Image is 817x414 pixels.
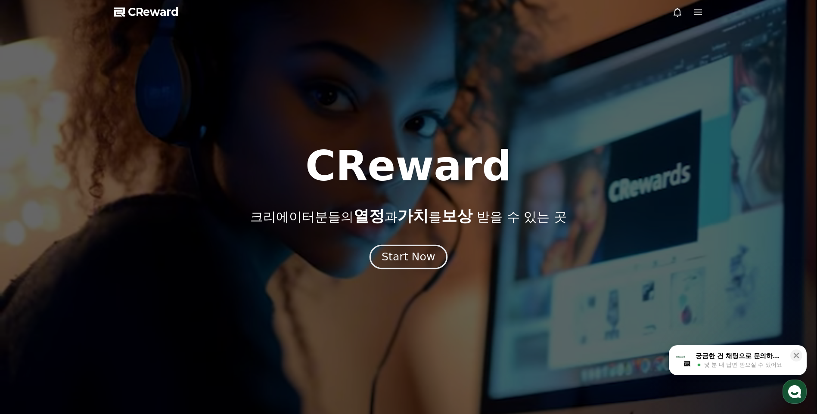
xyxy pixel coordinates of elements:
h1: CReward [305,145,512,187]
div: Start Now [382,250,435,264]
a: 설정 [111,273,165,294]
p: 크리에이터분들의 과 를 받을 수 있는 곳 [250,207,566,225]
span: 열정 [354,207,385,225]
span: 가치 [398,207,429,225]
a: 홈 [3,273,57,294]
button: Start Now [370,245,447,269]
a: Start Now [371,254,446,262]
span: 설정 [133,286,143,293]
a: CReward [114,5,179,19]
span: 대화 [79,286,89,293]
span: 보상 [441,207,472,225]
a: 대화 [57,273,111,294]
span: 홈 [27,286,32,293]
span: CReward [128,5,179,19]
